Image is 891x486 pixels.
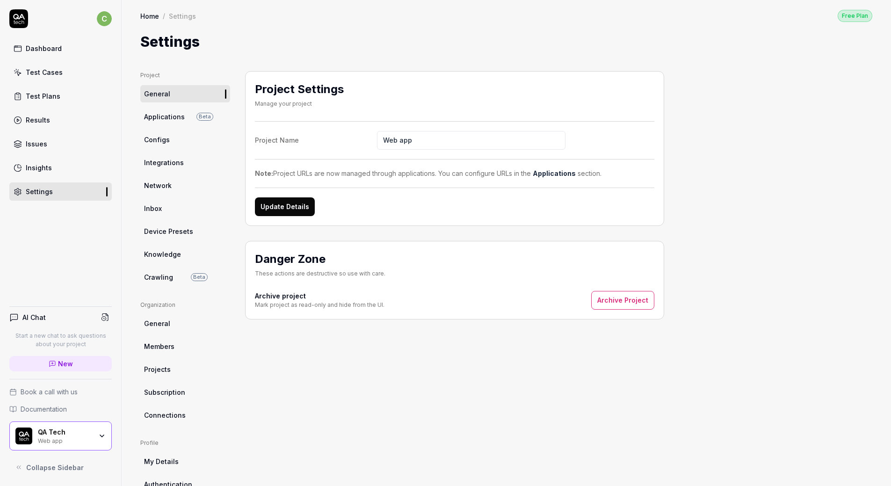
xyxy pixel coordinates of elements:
a: General [140,85,230,102]
a: Configs [140,131,230,148]
button: Free Plan [838,9,872,22]
a: Projects [140,361,230,378]
span: Applications [144,112,185,122]
div: Test Plans [26,91,60,101]
div: Issues [26,139,47,149]
a: Knowledge [140,246,230,263]
div: These actions are destructive so use with care. [255,269,385,278]
div: Settings [26,187,53,196]
span: Network [144,181,172,190]
span: General [144,89,170,99]
a: Home [140,11,159,21]
a: Integrations [140,154,230,171]
h1: Settings [140,31,200,52]
div: Organization [140,301,230,309]
a: Applications [533,169,576,177]
a: New [9,356,112,371]
span: Device Presets [144,226,193,236]
h2: Project Settings [255,81,344,98]
div: Profile [140,439,230,447]
p: Start a new chat to ask questions about your project [9,332,112,348]
span: Integrations [144,158,184,167]
span: c [97,11,112,26]
div: Insights [26,163,52,173]
a: Results [9,111,112,129]
a: My Details [140,453,230,470]
div: Project Name [255,135,377,145]
span: Knowledge [144,249,181,259]
div: Project URLs are now managed through applications. You can configure URLs in the section. [255,168,654,178]
span: Documentation [21,404,67,414]
div: Results [26,115,50,125]
div: / [163,11,165,21]
span: Collapse Sidebar [26,463,84,472]
span: Subscription [144,387,185,397]
a: Book a call with us [9,387,112,397]
span: Members [144,341,174,351]
div: Mark project as read-only and hide from the UI. [255,301,384,309]
span: Book a call with us [21,387,78,397]
div: Web app [38,436,92,444]
a: ApplicationsBeta [140,108,230,125]
span: Crawling [144,272,173,282]
a: Settings [9,182,112,201]
div: Test Cases [26,67,63,77]
h4: AI Chat [22,312,46,322]
a: CrawlingBeta [140,268,230,286]
span: Connections [144,410,186,420]
strong: Note: [255,169,273,177]
img: QA Tech Logo [15,428,32,444]
div: QA Tech [38,428,92,436]
a: Members [140,338,230,355]
span: Beta [191,273,208,281]
a: Test Plans [9,87,112,105]
a: Device Presets [140,223,230,240]
input: Project Name [377,131,565,150]
div: Project [140,71,230,80]
a: Connections [140,406,230,424]
a: Network [140,177,230,194]
span: Configs [144,135,170,145]
a: Issues [9,135,112,153]
span: My Details [144,457,179,466]
button: Update Details [255,197,315,216]
span: Projects [144,364,171,374]
a: Documentation [9,404,112,414]
a: Insights [9,159,112,177]
div: Dashboard [26,44,62,53]
div: Free Plan [838,10,872,22]
button: Archive Project [591,291,654,310]
h4: Archive project [255,291,384,301]
button: c [97,9,112,28]
span: New [58,359,73,369]
div: Settings [169,11,196,21]
button: QA Tech LogoQA TechWeb app [9,421,112,450]
a: General [140,315,230,332]
div: Manage your project [255,100,344,108]
a: Subscription [140,384,230,401]
a: Test Cases [9,63,112,81]
span: Inbox [144,203,162,213]
span: Beta [196,113,213,121]
span: General [144,319,170,328]
a: Dashboard [9,39,112,58]
button: Collapse Sidebar [9,458,112,477]
a: Inbox [140,200,230,217]
h2: Danger Zone [255,251,385,268]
